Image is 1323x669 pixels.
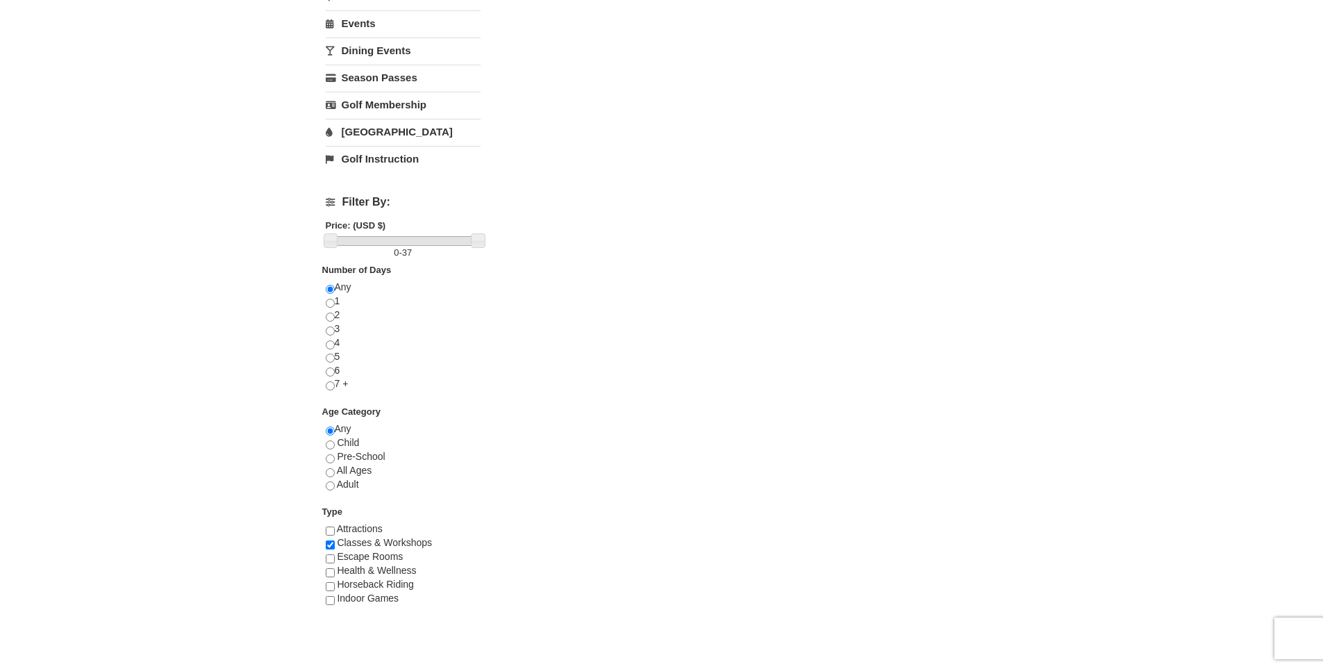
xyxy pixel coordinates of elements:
div: Any [326,422,481,505]
span: 0 [394,247,399,258]
a: Golf Membership [326,92,481,117]
a: Dining Events [326,38,481,63]
span: Indoor Games [337,593,399,604]
span: 37 [402,247,412,258]
strong: Price: (USD $) [326,220,386,231]
a: Season Passes [326,65,481,90]
span: Attractions [337,523,383,534]
span: Escape Rooms [337,551,403,562]
div: Any 1 2 3 4 5 6 7 + [326,281,481,405]
a: Events [326,10,481,36]
a: [GEOGRAPHIC_DATA] [326,119,481,144]
strong: Type [322,506,342,517]
h4: Filter By: [326,196,481,208]
span: Classes & Workshops [337,537,432,548]
span: Child [337,437,359,448]
span: All Ages [337,465,372,476]
span: Horseback Riding [337,579,414,590]
label: - [326,246,481,260]
strong: Number of Days [322,265,392,275]
a: Golf Instruction [326,146,481,172]
span: Adult [337,479,359,490]
span: Health & Wellness [337,565,416,576]
span: Pre-School [337,451,385,462]
strong: Age Category [322,406,381,417]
